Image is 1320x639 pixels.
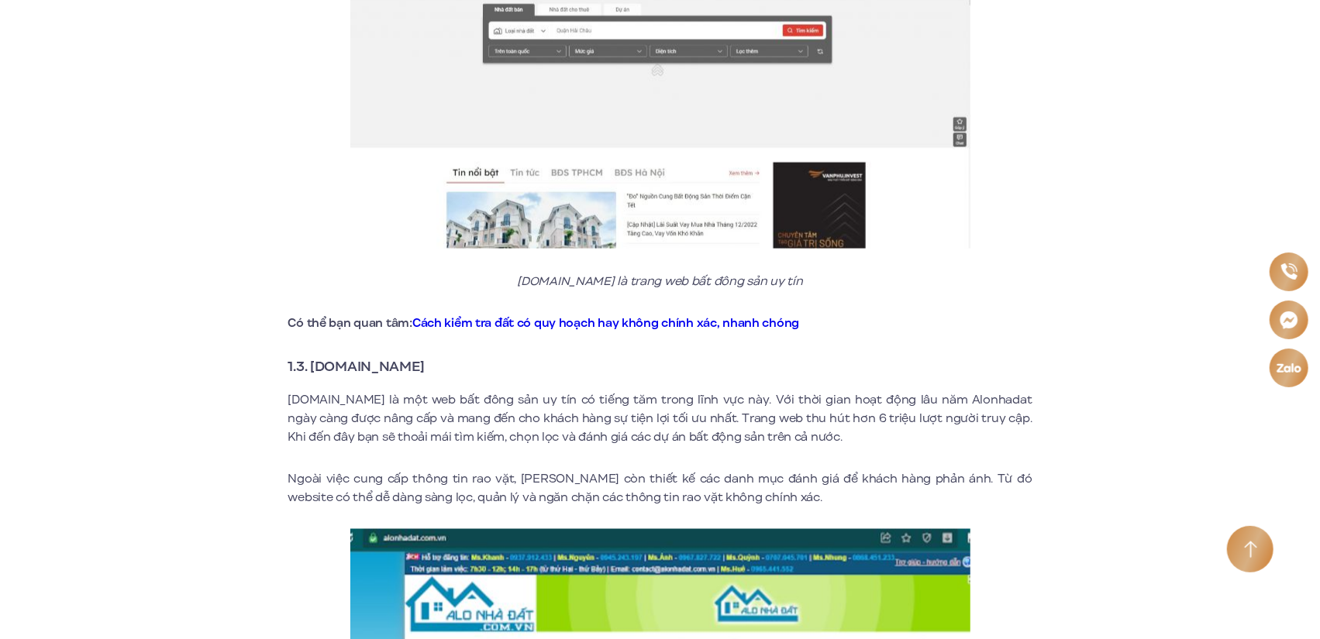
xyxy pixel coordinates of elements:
img: Messenger icon [1279,310,1299,330]
img: Phone icon [1280,263,1298,280]
strong: Có thể bạn quan tâm: [288,314,800,332]
img: Zalo icon [1276,362,1302,373]
p: [DOMAIN_NAME] là một web bất đông sản uy tín có tiếng tăm trong lĩnh vực này. Với thời gian hoạt ... [288,390,1032,446]
p: Ngoài việc cung cấp thông tin rao vặt, [PERSON_NAME] còn thiết kế các danh mục đánh giá để khách ... [288,469,1032,507]
strong: 1.3. [DOMAIN_NAME] [288,356,425,376]
img: Arrow icon [1244,541,1257,558]
em: [DOMAIN_NAME] là trang web bất đông sản uy tín [517,273,802,290]
a: Cách kiểm tra đất có quy hoạch hay không chính xác, nhanh chóng [412,314,799,332]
